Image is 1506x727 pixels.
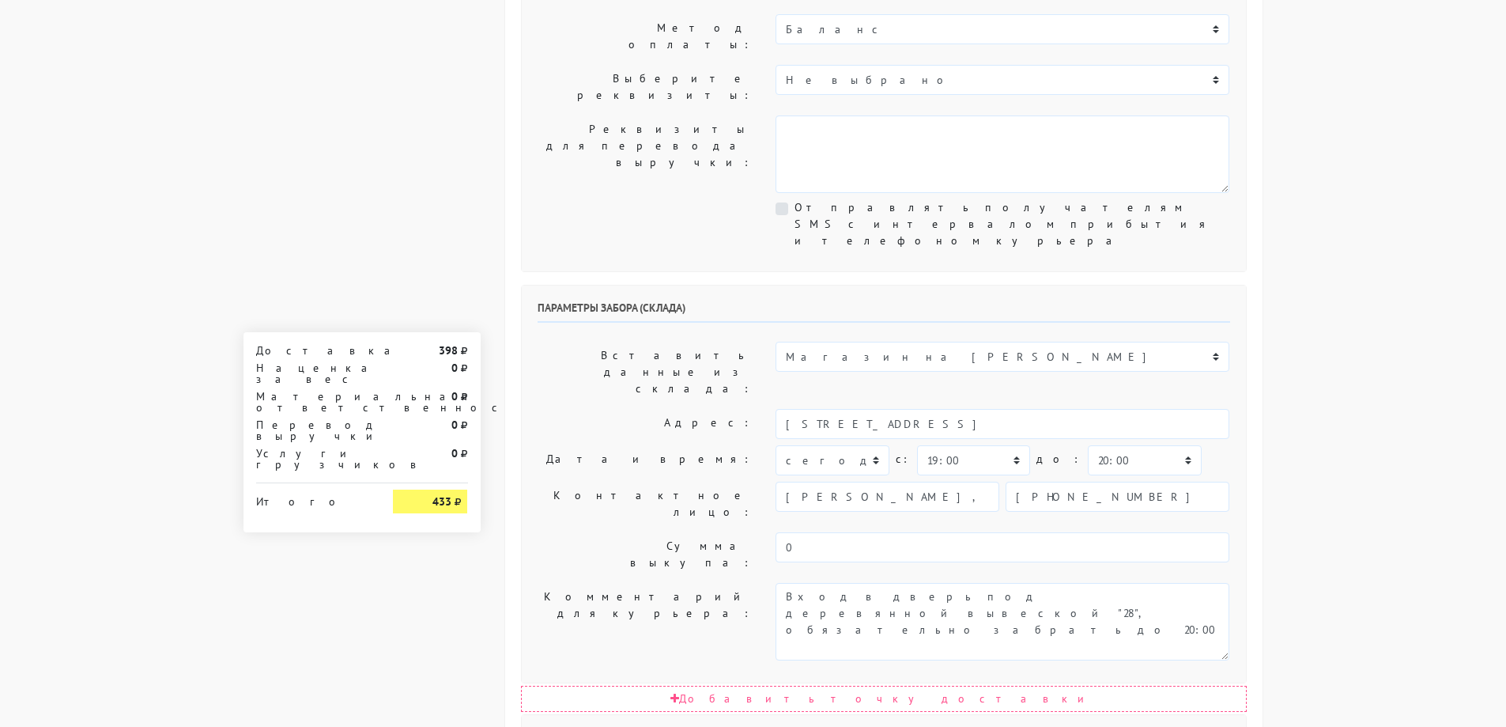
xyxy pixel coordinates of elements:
strong: 433 [432,494,451,509]
strong: 398 [439,343,458,358]
strong: 0 [451,389,458,403]
label: Отправлять получателям SMS с интервалом прибытия и телефоном курьера [795,199,1229,249]
label: Метод оплаты: [526,14,764,59]
label: Вставить данные из склада: [526,342,764,403]
strong: 0 [451,361,458,375]
label: Дата и время: [526,445,764,475]
input: Имя [776,482,999,512]
div: Добавить точку доставки [521,686,1247,712]
label: Сумма выкупа: [526,532,764,577]
div: Услуги грузчиков [244,448,382,470]
label: Адрес: [526,409,764,439]
textarea: Вход в дверь под деревянной вывеской "28" [776,583,1229,661]
label: Реквизиты для перевода выручки: [526,115,764,193]
div: Перевод выручки [244,419,382,441]
div: Материальная ответственность [244,391,382,413]
label: до: [1036,445,1081,473]
div: Доставка [244,345,382,356]
h6: Параметры забора (склада) [538,301,1230,323]
div: Итого [256,490,370,507]
label: Комментарий для курьера: [526,583,764,661]
label: Контактное лицо: [526,482,764,526]
strong: 0 [451,418,458,432]
strong: 0 [451,446,458,460]
div: Наценка за вес [244,362,382,384]
label: c: [896,445,911,473]
label: Выберите реквизиты: [526,65,764,109]
input: Телефон [1006,482,1229,512]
